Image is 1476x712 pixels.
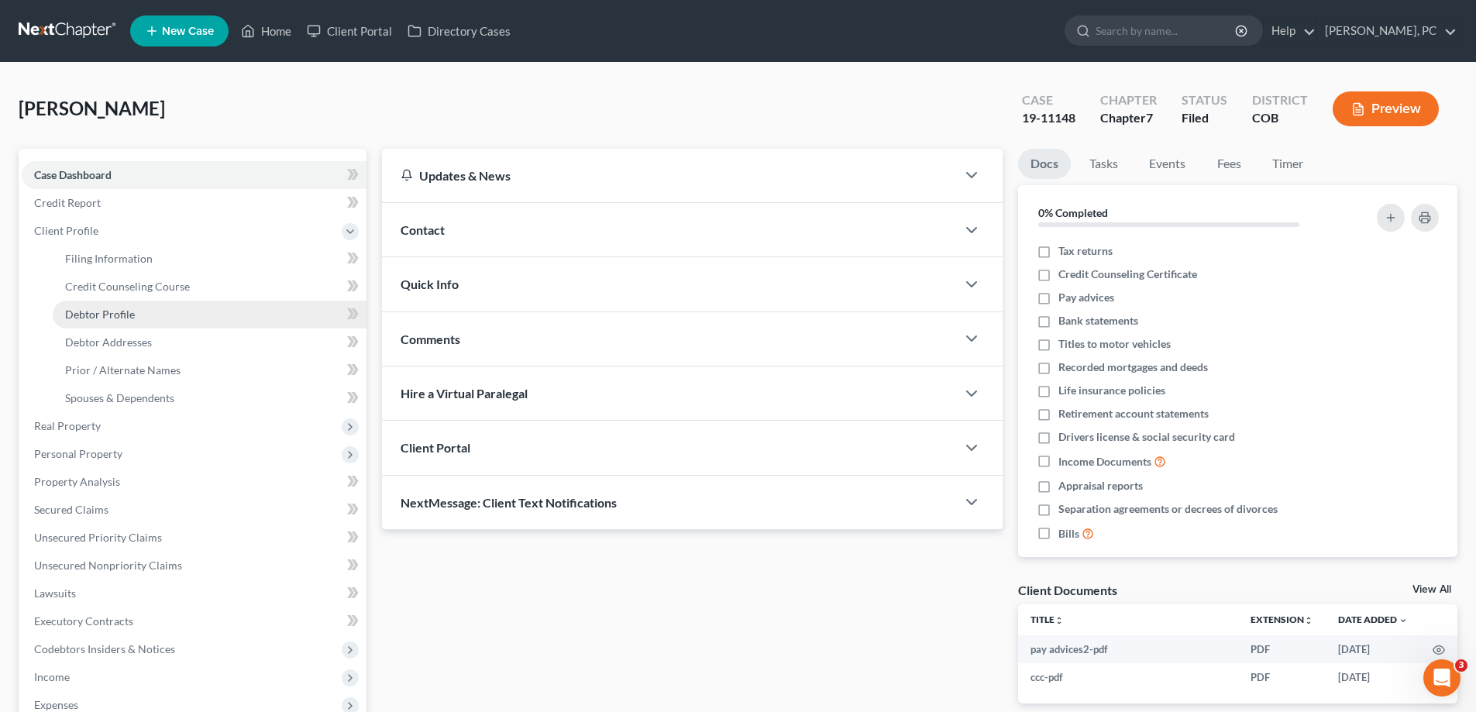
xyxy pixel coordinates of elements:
span: Spouses & Dependents [65,391,174,404]
td: [DATE] [1326,635,1420,663]
a: Secured Claims [22,496,366,524]
td: ccc-pdf [1018,663,1238,691]
i: unfold_more [1055,616,1064,625]
div: District [1252,91,1308,109]
a: Client Portal [299,17,400,45]
a: Directory Cases [400,17,518,45]
span: Quick Info [401,277,459,291]
a: Home [233,17,299,45]
span: Retirement account statements [1058,406,1209,421]
span: Lawsuits [34,586,76,600]
div: Filed [1182,109,1227,127]
a: View All [1412,584,1451,595]
span: Secured Claims [34,503,108,516]
span: Hire a Virtual Paralegal [401,386,528,401]
span: Titles to motor vehicles [1058,336,1171,352]
div: 19-11148 [1022,109,1075,127]
span: Recorded mortgages and deeds [1058,359,1208,375]
a: [PERSON_NAME], PC [1317,17,1457,45]
span: Client Profile [34,224,98,237]
span: [PERSON_NAME] [19,97,165,119]
a: Fees [1204,149,1254,179]
span: Credit Report [34,196,101,209]
span: 3 [1455,659,1467,672]
span: Debtor Addresses [65,335,152,349]
a: Case Dashboard [22,161,366,189]
span: Real Property [34,419,101,432]
i: unfold_more [1304,616,1313,625]
span: New Case [162,26,214,37]
div: Updates & News [401,167,938,184]
a: Docs [1018,149,1071,179]
span: Pay advices [1058,290,1114,305]
span: Bank statements [1058,313,1138,328]
span: Income Documents [1058,454,1151,470]
span: Drivers license & social security card [1058,429,1235,445]
span: Tax returns [1058,243,1113,259]
a: Credit Report [22,189,366,217]
div: Client Documents [1018,582,1117,598]
td: PDF [1238,635,1326,663]
span: Unsecured Priority Claims [34,531,162,544]
span: Contact [401,222,445,237]
a: Extensionunfold_more [1251,614,1313,625]
span: Debtor Profile [65,308,135,321]
td: [DATE] [1326,663,1420,691]
span: NextMessage: Client Text Notifications [401,495,617,510]
iframe: Intercom live chat [1423,659,1461,697]
a: Debtor Profile [53,301,366,328]
a: Unsecured Nonpriority Claims [22,552,366,580]
span: Prior / Alternate Names [65,363,181,377]
a: Timer [1260,149,1316,179]
span: Life insurance policies [1058,383,1165,398]
span: Personal Property [34,447,122,460]
span: Income [34,670,70,683]
span: Unsecured Nonpriority Claims [34,559,182,572]
span: Executory Contracts [34,614,133,628]
span: Comments [401,332,460,346]
span: Expenses [34,698,78,711]
td: pay advices2-pdf [1018,635,1238,663]
a: Lawsuits [22,580,366,607]
span: Bills [1058,526,1079,542]
input: Search by name... [1096,16,1237,45]
a: Spouses & Dependents [53,384,366,412]
a: Filing Information [53,245,366,273]
span: 7 [1146,110,1153,125]
span: Property Analysis [34,475,120,488]
a: Prior / Alternate Names [53,356,366,384]
button: Preview [1333,91,1439,126]
a: Unsecured Priority Claims [22,524,366,552]
td: PDF [1238,663,1326,691]
div: COB [1252,109,1308,127]
strong: 0% Completed [1038,206,1108,219]
span: Credit Counseling Course [65,280,190,293]
span: Appraisal reports [1058,478,1143,494]
span: Client Portal [401,440,470,455]
a: Executory Contracts [22,607,366,635]
span: Case Dashboard [34,168,112,181]
a: Events [1137,149,1198,179]
div: Status [1182,91,1227,109]
a: Tasks [1077,149,1130,179]
a: Credit Counseling Course [53,273,366,301]
a: Help [1264,17,1316,45]
i: expand_more [1399,616,1408,625]
a: Date Added expand_more [1338,614,1408,625]
a: Debtor Addresses [53,328,366,356]
a: Titleunfold_more [1030,614,1064,625]
span: Filing Information [65,252,153,265]
div: Chapter [1100,91,1157,109]
span: Credit Counseling Certificate [1058,267,1197,282]
span: Codebtors Insiders & Notices [34,642,175,655]
div: Chapter [1100,109,1157,127]
span: Separation agreements or decrees of divorces [1058,501,1278,517]
a: Property Analysis [22,468,366,496]
div: Case [1022,91,1075,109]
